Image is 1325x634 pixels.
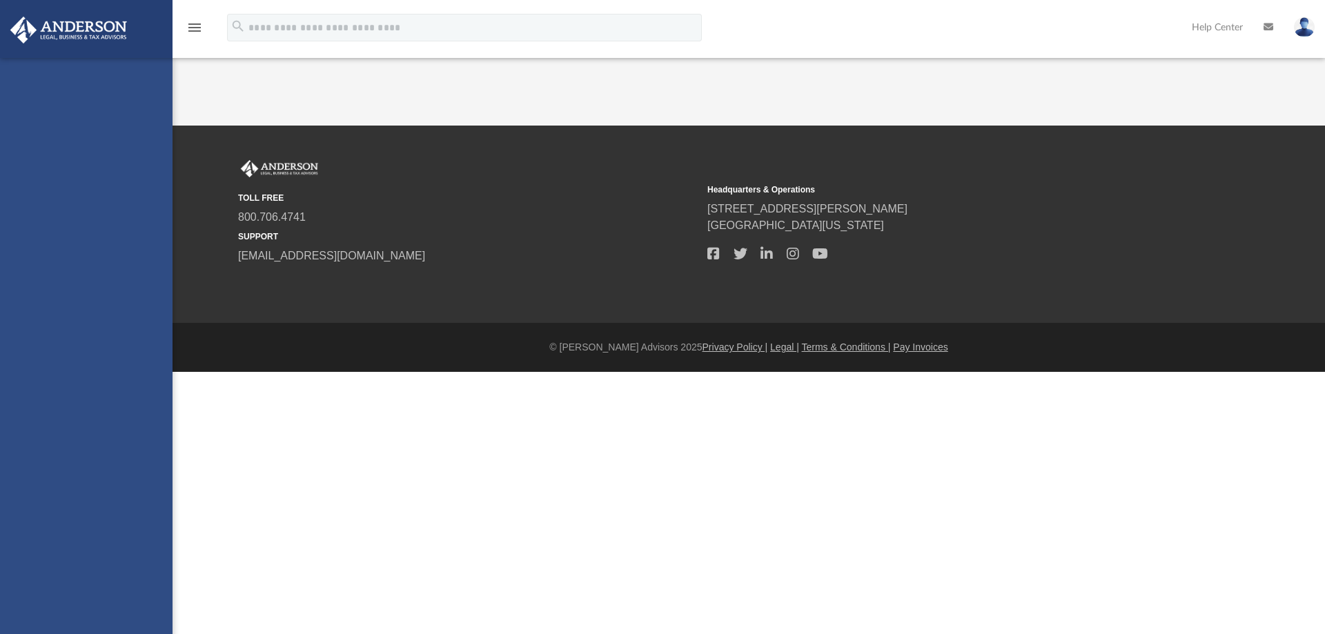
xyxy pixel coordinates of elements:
a: 800.706.4741 [238,211,306,223]
img: Anderson Advisors Platinum Portal [6,17,131,43]
a: menu [186,26,203,36]
div: © [PERSON_NAME] Advisors 2025 [173,340,1325,355]
i: search [230,19,246,34]
small: SUPPORT [238,230,698,243]
a: Terms & Conditions | [802,341,891,353]
a: [EMAIL_ADDRESS][DOMAIN_NAME] [238,250,425,261]
i: menu [186,19,203,36]
a: [STREET_ADDRESS][PERSON_NAME] [707,203,907,215]
a: Legal | [770,341,799,353]
img: Anderson Advisors Platinum Portal [238,160,321,178]
a: Pay Invoices [893,341,948,353]
small: Headquarters & Operations [707,184,1167,196]
img: User Pic [1294,17,1315,37]
a: Privacy Policy | [703,341,768,353]
a: [GEOGRAPHIC_DATA][US_STATE] [707,219,884,231]
small: TOLL FREE [238,192,698,204]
